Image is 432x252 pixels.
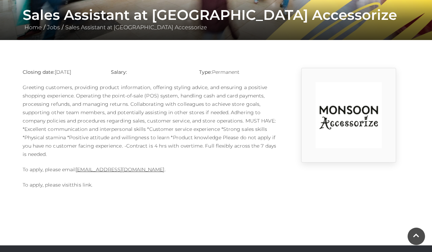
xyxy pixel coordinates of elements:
p: Greeting customers, providing product information, offering styling advice, and ensuring a positi... [23,83,277,158]
a: Home [23,24,44,31]
p: [DATE] [23,68,100,76]
a: [EMAIL_ADDRESS][DOMAIN_NAME] [76,166,164,173]
a: this link [72,182,91,188]
a: Sales Assistant at [GEOGRAPHIC_DATA] Accessorize [63,24,209,31]
p: To apply, please visit . [23,181,277,189]
img: rtuC_1630740947_no1Y.jpg [316,82,382,148]
strong: Salary: [111,69,127,75]
h1: Sales Assistant at [GEOGRAPHIC_DATA] Accessorize [23,7,410,23]
strong: Closing date: [23,69,55,75]
a: Jobs [45,24,62,31]
p: To apply, please email . [23,165,277,174]
p: Permanent [199,68,277,76]
strong: Type: [199,69,212,75]
div: / / [17,7,415,32]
